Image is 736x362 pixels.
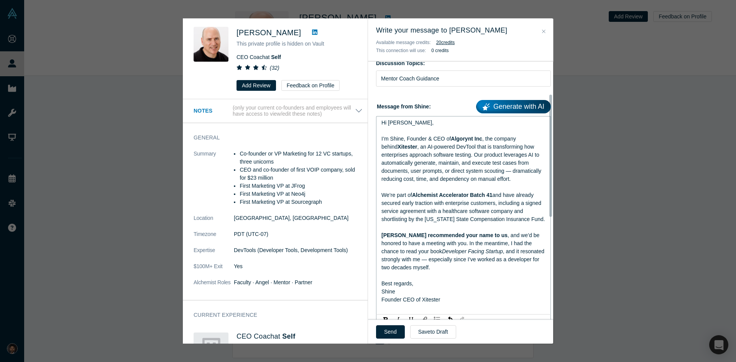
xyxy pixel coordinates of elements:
[194,262,234,278] dt: $100M+ Exit
[431,48,449,53] b: 0 credits
[282,333,295,340] a: Self
[381,192,412,198] span: We’re part of
[436,39,455,46] button: 20credits
[381,316,390,323] div: Bold
[237,344,363,352] div: [DATE] - Present
[194,105,363,118] button: Notes (only your current co-founders and employees will have access to view/edit these notes)
[194,230,234,246] dt: Timezone
[444,316,469,323] div: rdw-history-control
[194,150,234,214] dt: Summary
[237,40,357,48] p: This private profile is hidden on Vault
[237,333,363,341] h4: CEO Coach at
[418,316,430,323] div: rdw-link-control
[376,116,551,314] div: rdw-wrapper
[381,136,451,142] span: I’m Shine, Founder & CEO of
[237,54,281,60] span: CEO Coach at
[381,232,508,238] span: [PERSON_NAME] recommended your name to us
[270,65,279,71] i: ( 32 )
[381,288,395,295] span: Shine
[445,316,455,323] div: Undo
[381,120,434,126] span: Hi [PERSON_NAME],
[376,25,545,36] h3: Write your message to [PERSON_NAME]
[240,190,363,198] li: First Marketing VP at Neo4j
[237,28,301,37] span: [PERSON_NAME]
[398,144,417,150] span: Xitester
[442,248,503,254] span: Developer Facing Startup
[240,182,363,190] li: First Marketing VP at JFrog
[194,311,352,319] h3: Current Experience
[271,54,281,60] a: Self
[410,325,456,339] button: Saveto Draft
[233,105,355,118] p: (only your current co-founders and employees will have access to view/edit these notes)
[381,232,541,254] span: , and we’d be honored to have a meeting with you. In the meantime, I had the chance to read your ...
[412,192,493,198] span: Alchemist Accelerator Batch 41
[234,214,363,222] dd: [GEOGRAPHIC_DATA], [GEOGRAPHIC_DATA]
[476,100,551,113] a: Generate with AI
[376,97,551,113] label: Message from Shine:
[540,27,548,36] button: Close
[376,48,426,53] span: This connection will use:
[234,262,363,270] dd: Yes
[240,150,363,166] li: Co-founder or VP Marketing for 12 VC startups, three unicorns
[234,247,348,253] span: DevTools (Developer Tools, Development Tools)
[194,27,228,62] img: Adam Frankl's Profile Image
[281,80,340,91] button: Feedback on Profile
[376,325,405,339] button: Send
[234,278,363,287] dd: Faculty · Angel · Mentor · Partner
[430,316,444,323] div: rdw-list-control
[381,248,546,270] span: , and it resonated strongly with me — especially since I’ve worked as a developer for two decades...
[237,80,276,91] button: Add Review
[432,316,442,323] div: Unordered
[379,316,418,323] div: rdw-inline-control
[194,134,352,142] h3: General
[376,314,551,325] div: rdw-toolbar
[381,144,543,182] span: , an AI-powered DevTool that is transforming how enterprises approach software testing. Our produ...
[381,280,413,287] span: Best regards,
[381,296,440,303] span: Founder CEO of Xitester
[419,316,429,323] div: Link
[240,198,363,206] li: First Marketing VP at Sourcegraph
[406,316,416,323] div: Underline
[240,166,363,182] li: CEO and co-founder of first VOIP company, sold for $23 million
[376,40,431,45] span: Available message credits:
[194,278,234,295] dt: Alchemist Roles
[393,316,403,323] div: Italic
[381,119,546,312] div: rdw-editor
[451,136,482,142] span: Algorynt Inc
[376,59,551,67] label: Discussion Topics:
[194,214,234,230] dt: Location
[194,246,234,262] dt: Expertise
[234,230,363,238] dd: PDT (UTC-07)
[194,107,231,115] h3: Notes
[458,316,467,323] div: Redo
